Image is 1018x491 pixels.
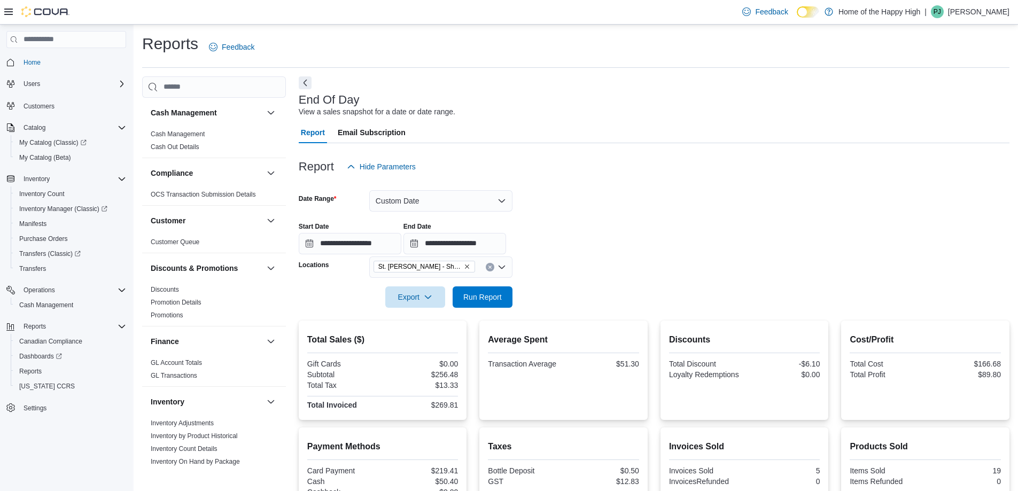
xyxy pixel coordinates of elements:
[307,333,459,346] h2: Total Sales ($)
[15,262,126,275] span: Transfers
[2,319,130,334] button: Reports
[15,247,85,260] a: Transfers (Classic)
[307,381,380,389] div: Total Tax
[488,440,639,453] h2: Taxes
[19,352,62,361] span: Dashboards
[11,150,130,165] button: My Catalog (Beta)
[15,151,75,164] a: My Catalog (Beta)
[151,432,238,440] a: Inventory by Product Historical
[299,76,312,89] button: Next
[11,298,130,313] button: Cash Management
[15,350,126,363] span: Dashboards
[265,262,277,275] button: Discounts & Promotions
[151,168,262,178] button: Compliance
[669,466,742,475] div: Invoices Sold
[151,372,197,379] a: GL Transactions
[19,235,68,243] span: Purchase Orders
[11,135,130,150] a: My Catalog (Classic)
[850,360,923,368] div: Total Cost
[19,99,126,112] span: Customers
[11,349,130,364] a: Dashboards
[151,311,183,319] span: Promotions
[265,214,277,227] button: Customer
[385,466,458,475] div: $219.41
[928,370,1001,379] div: $89.80
[838,5,920,18] p: Home of the Happy High
[151,336,179,347] h3: Finance
[142,356,286,386] div: Finance
[566,466,639,475] div: $0.50
[392,286,439,308] span: Export
[151,191,256,198] a: OCS Transaction Submission Details
[11,246,130,261] a: Transfers (Classic)
[151,311,183,319] a: Promotions
[11,379,130,394] button: [US_STATE] CCRS
[453,286,512,308] button: Run Report
[307,370,380,379] div: Subtotal
[19,77,126,90] span: Users
[11,261,130,276] button: Transfers
[15,299,77,311] a: Cash Management
[924,5,927,18] p: |
[15,335,126,348] span: Canadian Compliance
[11,231,130,246] button: Purchase Orders
[15,365,46,378] a: Reports
[299,160,334,173] h3: Report
[15,217,51,230] a: Manifests
[15,380,79,393] a: [US_STATE] CCRS
[15,365,126,378] span: Reports
[19,320,50,333] button: Reports
[151,143,199,151] a: Cash Out Details
[15,202,112,215] a: Inventory Manager (Classic)
[2,120,130,135] button: Catalog
[19,77,44,90] button: Users
[19,367,42,376] span: Reports
[15,299,126,311] span: Cash Management
[151,371,197,380] span: GL Transactions
[19,301,73,309] span: Cash Management
[566,477,639,486] div: $12.83
[669,440,820,453] h2: Invoices Sold
[755,6,788,17] span: Feedback
[850,466,923,475] div: Items Sold
[19,401,126,415] span: Settings
[307,477,380,486] div: Cash
[385,381,458,389] div: $13.33
[151,298,201,307] span: Promotion Details
[385,286,445,308] button: Export
[797,6,819,18] input: Dark Mode
[299,106,455,118] div: View a sales snapshot for a date or date range.
[301,122,325,143] span: Report
[151,299,201,306] a: Promotion Details
[151,263,238,274] h3: Discounts & Promotions
[338,122,406,143] span: Email Subscription
[19,190,65,198] span: Inventory Count
[307,360,380,368] div: Gift Cards
[15,136,91,149] a: My Catalog (Classic)
[2,54,130,70] button: Home
[850,440,1001,453] h2: Products Sold
[403,233,506,254] input: Press the down key to open a popover containing a calendar.
[374,261,475,272] span: St. Albert - Shoppes @ Giroux - Fire & Flower
[151,445,217,453] span: Inventory Count Details
[850,370,923,379] div: Total Profit
[385,401,458,409] div: $269.81
[928,466,1001,475] div: 19
[19,284,59,297] button: Operations
[151,130,205,138] a: Cash Management
[6,50,126,443] nav: Complex example
[19,173,126,185] span: Inventory
[24,286,55,294] span: Operations
[19,250,81,258] span: Transfers (Classic)
[151,359,202,367] a: GL Account Totals
[931,5,944,18] div: Parker Jones-Maclean
[24,58,41,67] span: Home
[343,156,420,177] button: Hide Parameters
[24,322,46,331] span: Reports
[369,190,512,212] button: Custom Date
[142,188,286,205] div: Compliance
[151,107,262,118] button: Cash Management
[360,161,416,172] span: Hide Parameters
